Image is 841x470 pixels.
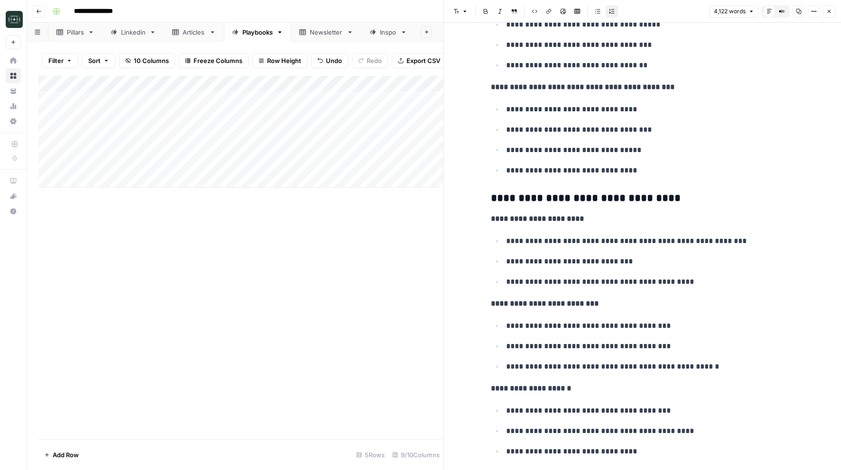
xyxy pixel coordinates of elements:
button: Redo [352,53,388,68]
button: Sort [82,53,115,68]
a: Articles [164,23,224,42]
a: AirOps Academy [6,173,21,189]
a: Your Data [6,83,21,99]
button: Freeze Columns [179,53,249,68]
span: 4,122 words [714,7,746,16]
button: 4,122 words [710,5,758,18]
span: Sort [88,56,101,65]
a: Pillars [48,23,102,42]
a: Playbooks [224,23,291,42]
span: 10 Columns [134,56,169,65]
span: Undo [326,56,342,65]
a: Home [6,53,21,68]
button: Help + Support [6,204,21,219]
a: Usage [6,99,21,114]
span: Export CSV [407,56,440,65]
span: Add Row [53,450,79,460]
img: Catalyst Logo [6,11,23,28]
div: Pillars [67,27,84,37]
a: Browse [6,68,21,83]
span: Row Height [267,56,301,65]
span: Filter [48,56,64,65]
button: 10 Columns [119,53,175,68]
a: Newsletter [291,23,361,42]
span: Freeze Columns [194,56,242,65]
div: 9/10 Columns [388,447,444,462]
a: Inspo [361,23,415,42]
button: Undo [311,53,348,68]
button: What's new? [6,189,21,204]
a: Linkedin [102,23,164,42]
div: What's new? [6,189,20,203]
a: Settings [6,114,21,129]
div: Linkedin [121,27,146,37]
div: Playbooks [242,27,273,37]
button: Export CSV [392,53,446,68]
button: Add Row [38,447,84,462]
div: Inspo [380,27,397,37]
button: Row Height [252,53,307,68]
span: Redo [367,56,382,65]
div: Articles [183,27,205,37]
div: 5 Rows [352,447,388,462]
button: Workspace: Catalyst [6,8,21,31]
button: Filter [42,53,78,68]
div: Newsletter [310,27,343,37]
